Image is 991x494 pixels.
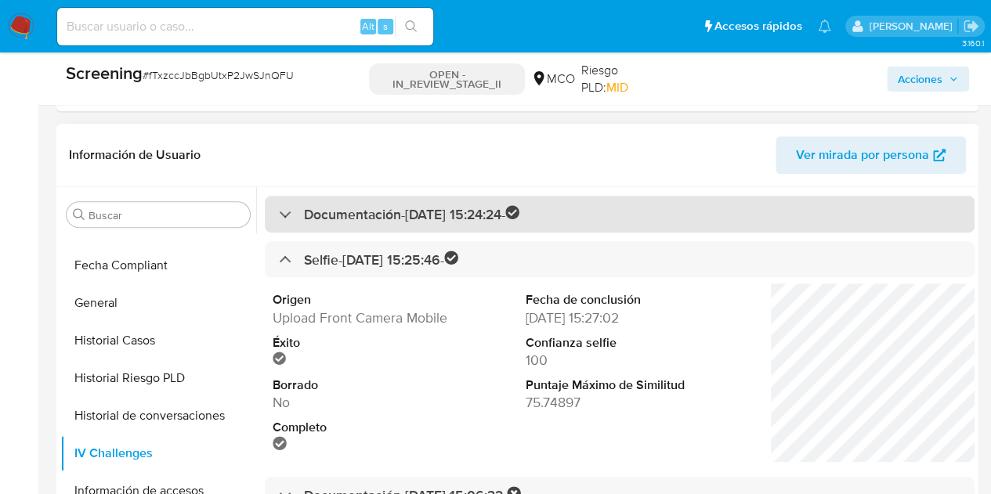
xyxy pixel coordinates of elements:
h3: Documentación - [DATE] 15:24:24 - [304,205,519,223]
div: Documentación-[DATE] 15:24:24- [265,196,975,233]
dt: Completo [273,419,463,436]
button: General [60,284,256,322]
button: Acciones [887,67,969,92]
button: Historial Riesgo PLD [60,359,256,397]
span: Acciones [898,67,942,92]
dd: [DATE] 15:27:02 [526,308,716,327]
button: Historial de conversaciones [60,397,256,435]
input: Buscar usuario o caso... [57,16,433,37]
span: Accesos rápidos [714,18,802,34]
dt: Puntaje Máximo de Similitud [526,377,716,394]
button: Historial Casos [60,322,256,359]
a: Salir [963,18,979,34]
a: Notificaciones [818,20,831,33]
dt: Fecha de conclusión [526,291,716,308]
button: Fecha Compliant [60,247,256,284]
div: Selfie-[DATE] 15:25:46- [265,241,975,278]
input: Buscar [89,208,244,222]
h3: Selfie - [DATE] 15:25:46 - [304,251,458,269]
span: Alt [362,19,374,34]
span: Riesgo PLD: [581,62,666,96]
button: IV Challenges [60,435,256,472]
div: MCO [531,70,575,88]
b: Screening [66,60,143,85]
dt: Borrado [273,377,463,394]
button: search-icon [395,16,427,38]
button: Buscar [73,208,85,221]
dt: Confianza selfie [526,334,716,352]
p: marcela.perdomo@mercadolibre.com.co [869,19,957,34]
dd: 75.74897 [526,393,716,412]
span: # fTxzccJbBgbUtxP2JwSJnQFU [143,67,294,83]
h1: Información de Usuario [69,147,201,163]
dd: Upload Front Camera Mobile [273,308,463,327]
dt: Éxito [273,334,463,352]
dd: No [273,393,463,412]
span: 3.160.1 [961,37,983,49]
button: Ver mirada por persona [776,136,966,174]
p: OPEN - IN_REVIEW_STAGE_II [369,63,525,95]
span: Ver mirada por persona [796,136,929,174]
dt: Origen [273,291,463,308]
span: s [383,19,388,34]
dd: 100 [526,351,716,370]
span: MID [606,78,628,96]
